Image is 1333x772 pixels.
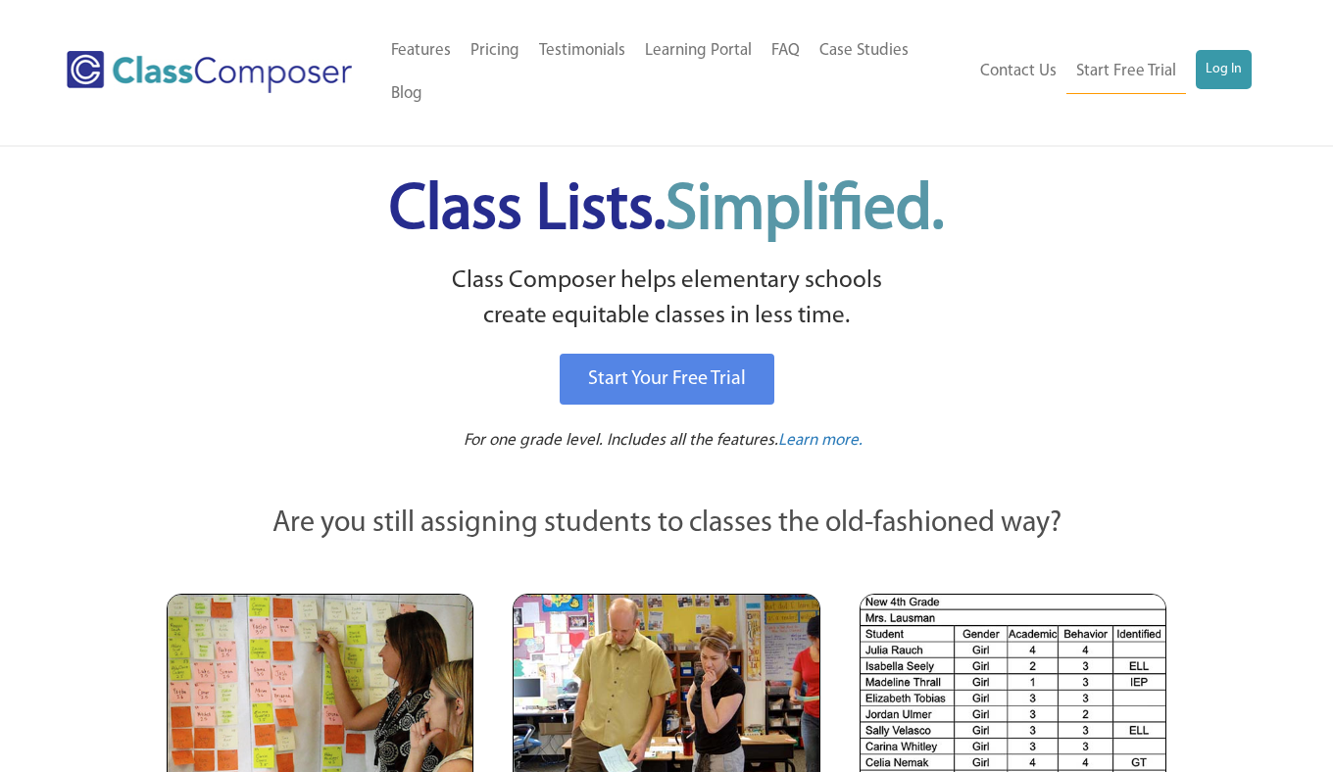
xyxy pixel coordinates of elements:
[666,179,944,243] span: Simplified.
[381,29,461,72] a: Features
[381,72,432,116] a: Blog
[810,29,918,72] a: Case Studies
[464,432,778,449] span: For one grade level. Includes all the features.
[389,179,944,243] span: Class Lists.
[778,432,863,449] span: Learn more.
[762,29,810,72] a: FAQ
[381,29,966,116] nav: Header Menu
[778,429,863,454] a: Learn more.
[167,503,1166,546] p: Are you still assigning students to classes the old-fashioned way?
[560,354,774,405] a: Start Your Free Trial
[1066,50,1186,94] a: Start Free Trial
[1196,50,1252,89] a: Log In
[67,51,352,93] img: Class Composer
[529,29,635,72] a: Testimonials
[588,369,746,389] span: Start Your Free Trial
[164,264,1169,335] p: Class Composer helps elementary schools create equitable classes in less time.
[461,29,529,72] a: Pricing
[966,50,1252,94] nav: Header Menu
[635,29,762,72] a: Learning Portal
[970,50,1066,93] a: Contact Us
